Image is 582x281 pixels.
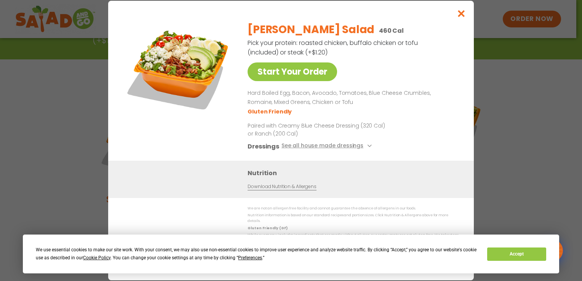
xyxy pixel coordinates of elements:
[248,212,459,224] p: Nutrition information is based on our standard recipes and portion sizes. Click Nutrition & Aller...
[248,108,293,116] li: Gluten Friendly
[238,255,262,260] span: Preferences
[83,255,110,260] span: Cookie Policy
[281,142,374,151] button: See all house made dressings
[248,183,316,190] a: Download Nutrition & Allergens
[248,122,389,138] p: Paired with Creamy Blue Cheese Dressing (320 Cal) or Ranch (200 Cal)
[125,16,232,123] img: Featured product photo for Cobb Salad
[248,226,287,230] strong: Gluten Friendly (GF)
[248,89,456,107] p: Hard Boiled Egg, Bacon, Avocado, Tomatoes, Blue Cheese Crumbles, Romaine, Mixed Greens, Chicken o...
[379,26,404,35] p: 460 Cal
[248,142,279,151] h3: Dressings
[36,246,478,262] div: We use essential cookies to make our site work. With your consent, we may also use non-essential ...
[248,38,419,57] p: Pick your protein: roasted chicken, buffalo chicken or tofu (included) or steak (+$1.20)
[248,168,462,178] h3: Nutrition
[248,232,459,244] p: While our menu includes ingredients that are made without gluten, our restaurants are not gluten ...
[487,247,546,261] button: Accept
[248,22,374,38] h2: [PERSON_NAME] Salad
[449,1,474,26] button: Close modal
[23,235,559,273] div: Cookie Consent Prompt
[248,62,337,81] a: Start Your Order
[248,206,459,211] p: We are not an allergen free facility and cannot guarantee the absence of allergens in our foods.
